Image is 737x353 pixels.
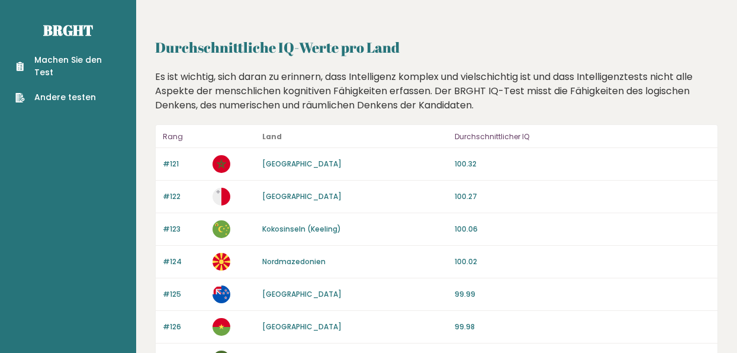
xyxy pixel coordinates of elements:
font: Andere testen [34,91,96,104]
a: Kokosinseln (Keeling) [262,224,341,234]
p: #121 [163,159,205,169]
a: [GEOGRAPHIC_DATA] [262,159,342,169]
img: bf.svg [213,318,230,336]
font: Machen Sie den Test [34,54,121,79]
p: Rang [163,130,205,144]
p: #122 [163,191,205,202]
p: #124 [163,256,205,267]
p: 100.27 [455,191,711,202]
p: #126 [163,322,205,332]
div: Es ist wichtig, sich daran zu erinnern, dass Intelligenz komplex und vielschichtig ist und dass I... [151,70,723,113]
a: Nordmazedonien [262,256,326,267]
a: [GEOGRAPHIC_DATA] [262,191,342,201]
p: 100.06 [455,224,711,235]
a: Andere testen [15,91,121,104]
img: cc.svg [213,220,230,238]
h2: Durchschnittliche IQ-Werte pro Land [155,37,718,58]
a: Brght [43,21,93,40]
a: [GEOGRAPHIC_DATA] [262,289,342,299]
img: nz.svg [213,285,230,303]
img: ma.svg [213,155,230,173]
p: #123 [163,224,205,235]
p: 99.98 [455,322,711,332]
a: [GEOGRAPHIC_DATA] [262,322,342,332]
p: 99.99 [455,289,711,300]
p: 100.02 [455,256,711,267]
img: mk.svg [213,253,230,271]
b: Land [262,131,282,142]
a: Machen Sie den Test [15,54,121,79]
img: mt.svg [213,188,230,206]
p: #125 [163,289,205,300]
p: 100.32 [455,159,711,169]
p: Durchschnittlicher IQ [455,130,711,144]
